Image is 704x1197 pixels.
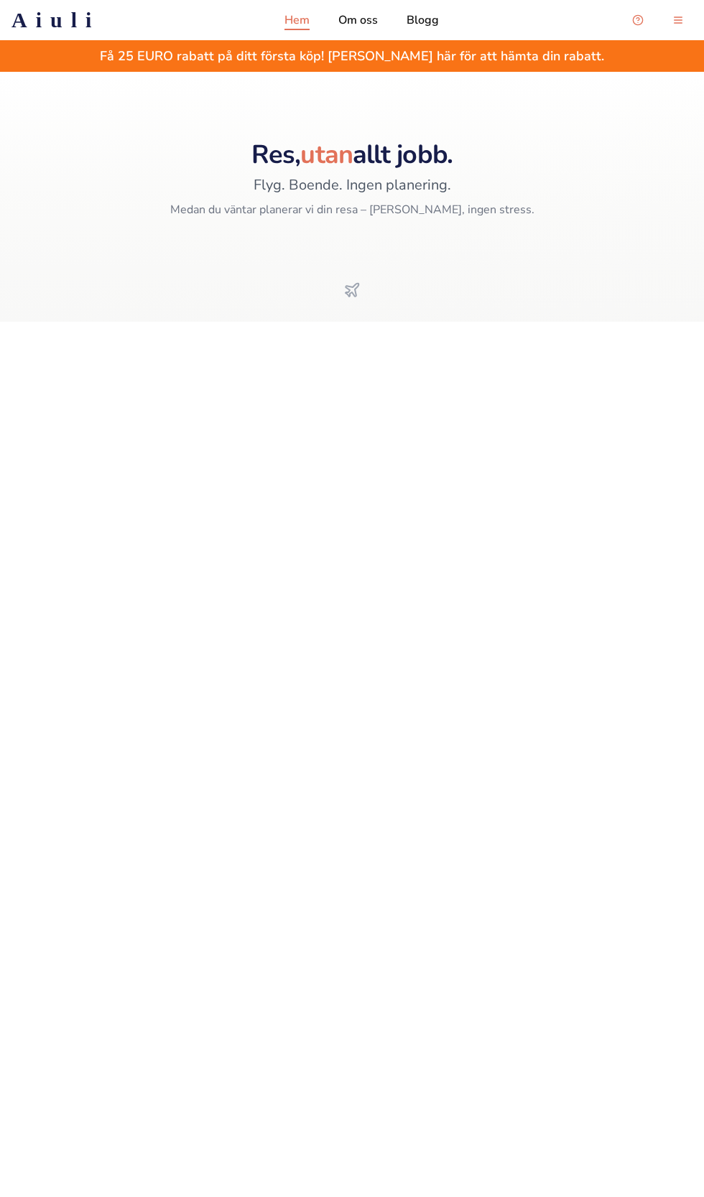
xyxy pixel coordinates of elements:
span: Flyg. Boende. Ingen planering. [254,175,451,195]
span: Medan du väntar planerar vi din resa – [PERSON_NAME], ingen stress. [170,201,534,218]
a: Aiuli [11,7,100,33]
a: Hem [284,11,310,29]
a: Om oss [338,11,378,29]
button: menu-button [664,6,693,34]
span: utan [300,137,352,172]
span: Res, allt jobb. [251,137,453,172]
a: Blogg [407,11,439,29]
button: Open support chat [624,6,652,34]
